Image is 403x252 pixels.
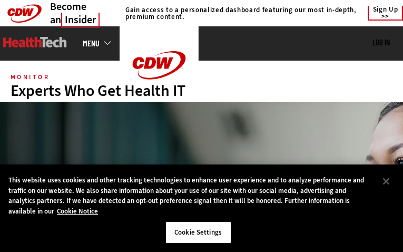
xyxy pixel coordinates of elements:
div: This website uses cookies and other tracking technologies to enhance user experience and to analy... [8,175,375,216]
div: Experts Who Get Health IT [11,83,392,99]
button: Close [375,170,398,193]
h4: Gain access to a personalized dashboard featuring our most in-depth, premium content. [125,6,357,20]
img: Home [120,26,199,104]
button: Cookie Settings [165,221,231,244]
a: Log in [372,37,390,47]
div: MonITor [11,74,50,80]
a: mobile-menu [83,39,120,47]
div: User menu [372,38,390,48]
a: More information about your privacy [57,207,98,216]
a: Sign Up [368,6,403,21]
img: Home [3,37,67,47]
span: Insider [61,13,100,28]
a: Gain access to a personalized dashboard featuring our most in-depth, premium content. [120,6,357,20]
